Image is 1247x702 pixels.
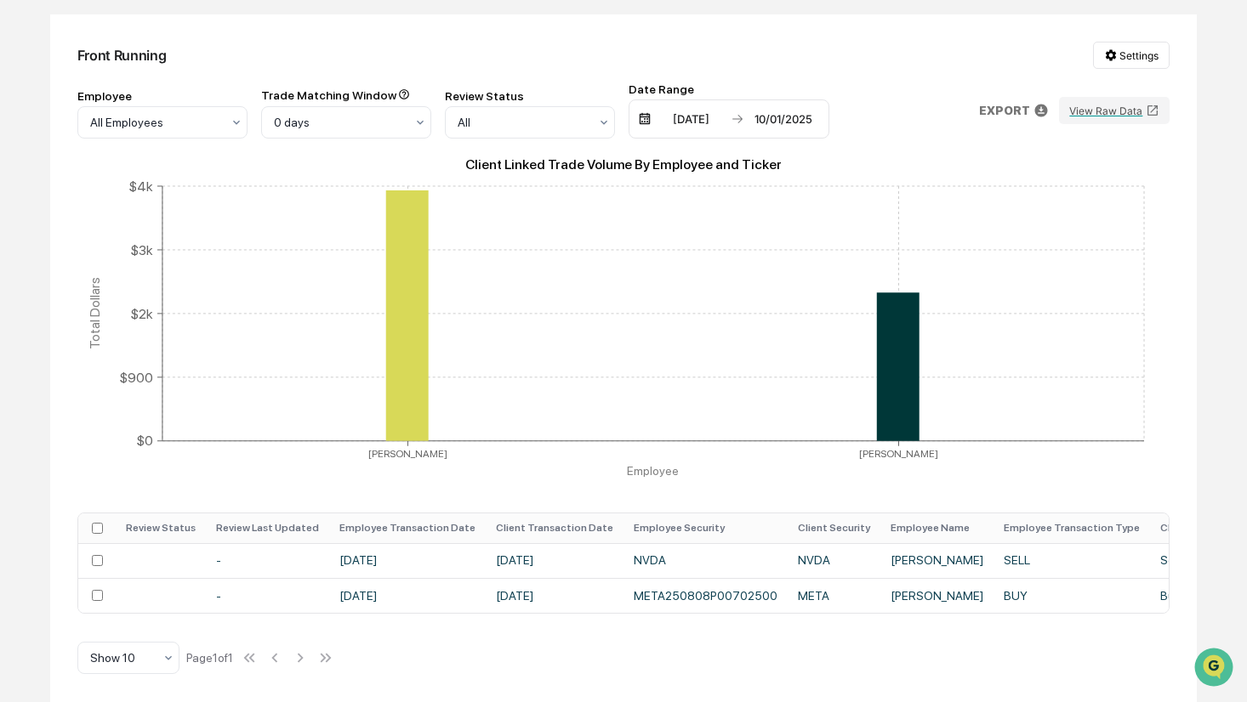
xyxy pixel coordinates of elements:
[655,112,727,126] div: [DATE]
[994,513,1150,543] th: Employee Transaction Type
[623,513,788,543] th: Employee Security
[128,178,153,194] tspan: $4k
[1059,97,1170,124] button: View Raw Data
[623,578,788,613] td: META250808P00702500
[880,513,994,543] th: Employee Name
[994,578,1150,613] td: BUY
[58,147,215,161] div: We're available if you need us!
[10,207,117,238] a: 🖐️Preclearance
[34,214,110,231] span: Preclearance
[486,578,623,613] td: [DATE]
[116,513,206,543] th: Review Status
[58,130,279,147] div: Start new chat
[788,543,880,578] td: NVDA
[486,513,623,543] th: Client Transaction Date
[186,651,233,665] div: Page 1 of 1
[17,36,310,63] p: How can we help?
[123,216,137,229] div: 🗄️
[368,448,447,460] tspan: [PERSON_NAME]
[638,112,652,126] img: calendar
[329,578,486,613] td: [DATE]
[788,513,880,543] th: Client Security
[979,104,1030,117] p: EXPORT
[10,240,114,270] a: 🔎Data Lookup
[994,543,1150,578] td: SELL
[788,578,880,613] td: META
[130,305,153,321] tspan: $2k
[206,578,329,613] td: -
[17,248,31,262] div: 🔎
[1093,42,1170,69] button: Settings
[748,112,820,126] div: 10/01/2025
[17,216,31,229] div: 🖐️
[130,241,153,258] tspan: $3k
[206,513,329,543] th: Review Last Updated
[289,135,310,156] button: Start new chat
[17,130,48,161] img: 1746055101610-c473b297-6a78-478c-a979-82029cc54cd1
[627,464,679,478] tspan: Employee
[77,89,248,103] div: Employee
[329,543,486,578] td: [DATE]
[206,543,329,578] td: -
[880,578,994,613] td: [PERSON_NAME]
[731,112,744,126] img: arrow right
[629,82,829,96] div: Date Range
[329,513,486,543] th: Employee Transaction Date
[136,433,153,449] tspan: $0
[86,277,102,349] tspan: Total Dollars
[261,88,431,103] div: Trade Matching Window
[445,89,615,103] div: Review Status
[1193,646,1238,692] iframe: Open customer support
[77,47,167,64] div: Front Running
[140,214,211,231] span: Attestations
[486,543,623,578] td: [DATE]
[34,246,107,263] span: Data Lookup
[623,543,788,578] td: NVDA
[880,543,994,578] td: [PERSON_NAME]
[859,448,938,460] tspan: [PERSON_NAME]
[169,288,206,301] span: Pylon
[119,369,153,385] tspan: $900
[465,156,783,173] text: Client Linked Trade Volume By Employee and Ticker
[120,287,206,301] a: Powered byPylon
[117,207,218,238] a: 🗄️Attestations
